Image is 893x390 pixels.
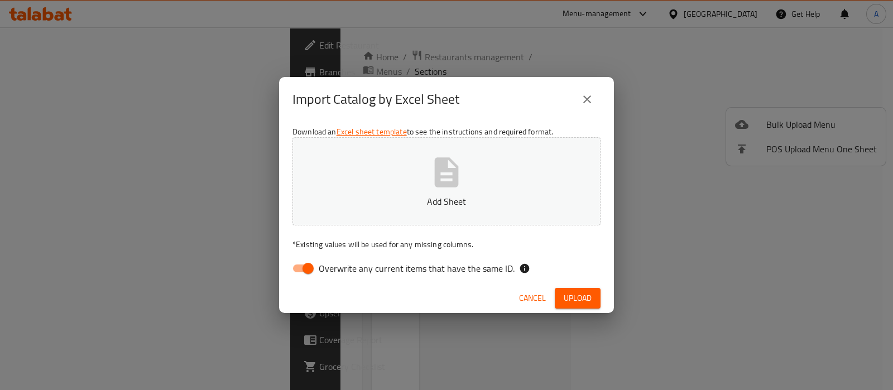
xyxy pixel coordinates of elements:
a: Excel sheet template [337,124,407,139]
p: Add Sheet [310,195,583,208]
span: Upload [564,291,592,305]
span: Overwrite any current items that have the same ID. [319,262,515,275]
button: close [574,86,601,113]
svg: If the overwrite option isn't selected, then the items that match an existing ID will be ignored ... [519,263,530,274]
div: Download an to see the instructions and required format. [279,122,614,283]
button: Cancel [515,288,550,309]
p: Existing values will be used for any missing columns. [292,239,601,250]
button: Upload [555,288,601,309]
button: Add Sheet [292,137,601,225]
span: Cancel [519,291,546,305]
h2: Import Catalog by Excel Sheet [292,90,459,108]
